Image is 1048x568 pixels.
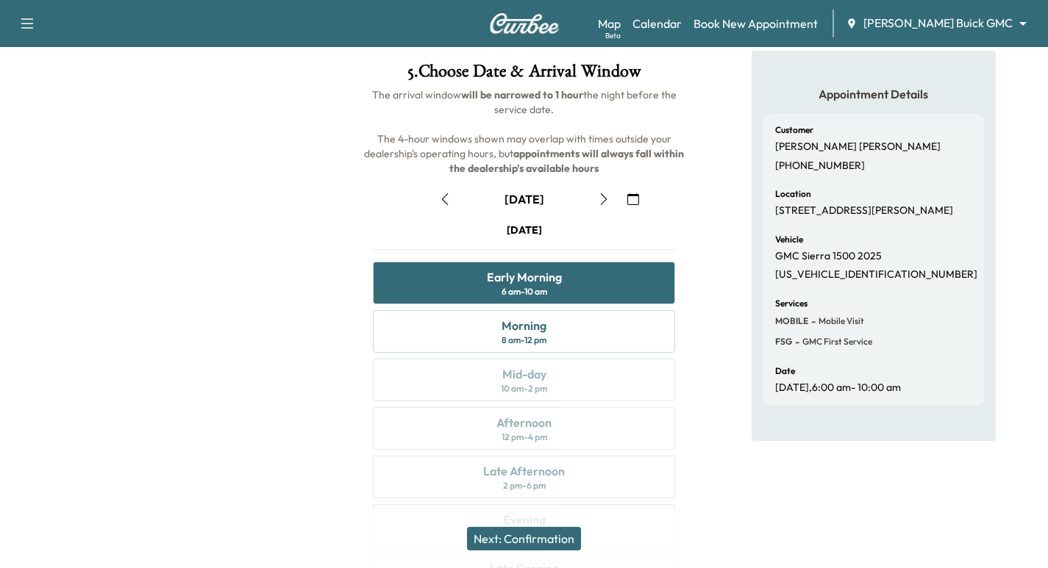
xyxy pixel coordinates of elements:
[605,30,621,41] div: Beta
[775,235,803,244] h6: Vehicle
[502,334,546,346] div: 8 am - 12 pm
[598,15,621,32] a: MapBeta
[775,315,808,327] span: MOBILE
[816,315,864,327] span: Mobile Visit
[863,15,1013,32] span: [PERSON_NAME] Buick GMC
[775,126,813,134] h6: Customer
[808,314,816,328] span: -
[775,268,977,281] p: [US_VEHICLE_IDENTIFICATION_NUMBER]
[449,147,686,175] b: appointments will always fall within the dealership's available hours
[502,317,546,334] div: Morning
[361,62,687,87] h1: 5 . Choose Date & Arrival Window
[775,250,882,263] p: GMC Sierra 1500 2025
[775,299,808,308] h6: Services
[775,381,901,395] p: [DATE] , 6:00 am - 10:00 am
[487,268,562,286] div: Early Morning
[502,286,547,298] div: 6 am - 10 am
[763,86,984,102] h5: Appointment Details
[632,15,682,32] a: Calendar
[775,336,792,348] span: FSG
[467,527,581,550] button: Next: Confirmation
[775,204,953,218] p: [STREET_ADDRESS][PERSON_NAME]
[489,13,560,34] img: Curbee Logo
[505,191,544,207] div: [DATE]
[775,159,865,173] p: [PHONE_NUMBER]
[775,140,941,154] p: [PERSON_NAME] [PERSON_NAME]
[792,334,799,349] span: -
[799,336,872,348] span: GMC First Service
[694,15,818,32] a: Book New Appointment
[461,88,583,101] b: will be narrowed to 1 hour
[507,223,542,237] div: [DATE]
[364,88,686,175] span: The arrival window the night before the service date. The 4-hour windows shown may overlap with t...
[775,190,811,198] h6: Location
[775,367,795,375] h6: Date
